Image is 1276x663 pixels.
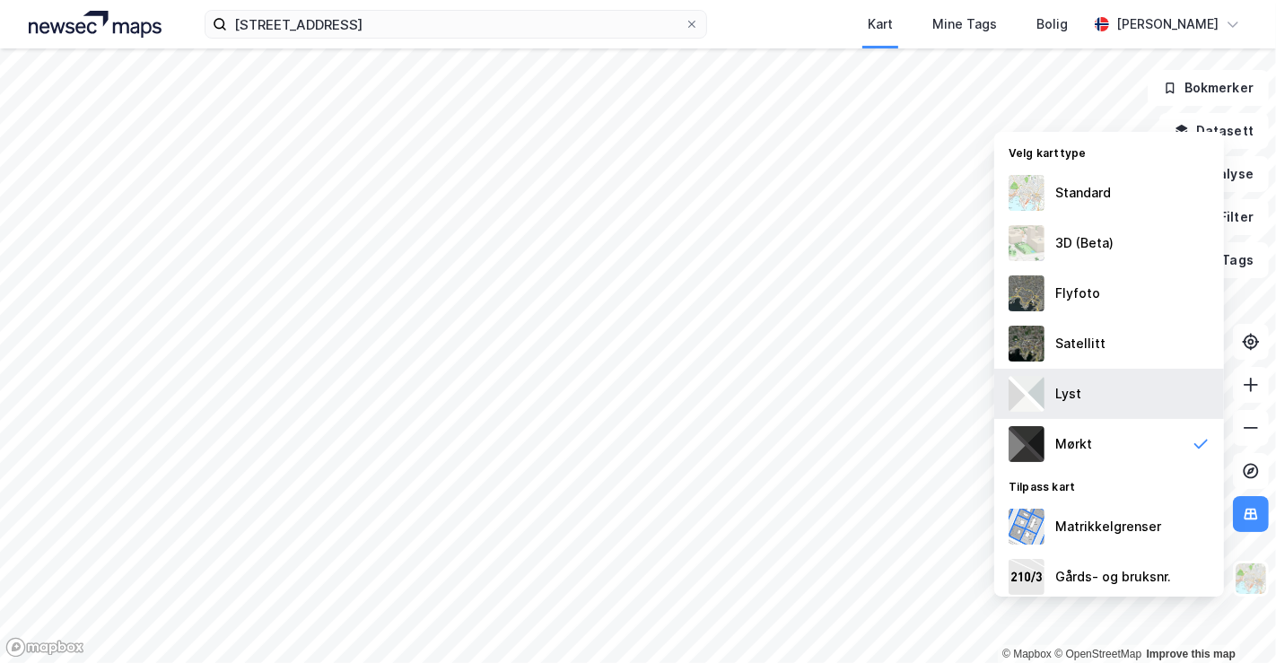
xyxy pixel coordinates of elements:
img: Z [1234,562,1268,596]
div: [PERSON_NAME] [1116,13,1219,35]
img: cadastreKeys.547ab17ec502f5a4ef2b.jpeg [1009,559,1044,595]
button: Filter [1183,199,1269,235]
img: luj3wr1y2y3+OchiMxRmMxRlscgabnMEmZ7DJGWxyBpucwSZnsMkZbHIGm5zBJmewyRlscgabnMEmZ7DJGWxyBpucwSZnsMkZ... [1009,376,1044,412]
div: Satellitt [1055,333,1106,354]
img: 9k= [1009,326,1044,362]
img: cadastreBorders.cfe08de4b5ddd52a10de.jpeg [1009,509,1044,545]
img: Z [1009,175,1044,211]
button: Datasett [1159,113,1269,149]
a: OpenStreetMap [1054,648,1141,660]
div: Tilpass kart [994,469,1224,502]
div: Lyst [1055,383,1081,405]
div: Bolig [1036,13,1068,35]
img: nCdM7BzjoCAAAAAElFTkSuQmCC [1009,426,1044,462]
button: Tags [1185,242,1269,278]
a: Mapbox [1002,648,1052,660]
div: Mørkt [1055,433,1092,455]
input: Søk på adresse, matrikkel, gårdeiere, leietakere eller personer [227,11,685,38]
div: Flyfoto [1055,283,1100,304]
div: Gårds- og bruksnr. [1055,566,1171,588]
a: Mapbox homepage [5,637,84,658]
img: Z [1009,275,1044,311]
button: Bokmerker [1148,70,1269,106]
a: Improve this map [1147,648,1236,660]
div: Mine Tags [932,13,997,35]
div: Matrikkelgrenser [1055,516,1161,537]
img: Z [1009,225,1044,261]
div: 3D (Beta) [1055,232,1114,254]
div: Kart [868,13,893,35]
div: Standard [1055,182,1111,204]
iframe: Chat Widget [1186,577,1276,663]
div: Velg karttype [994,135,1224,168]
img: logo.a4113a55bc3d86da70a041830d287a7e.svg [29,11,162,38]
